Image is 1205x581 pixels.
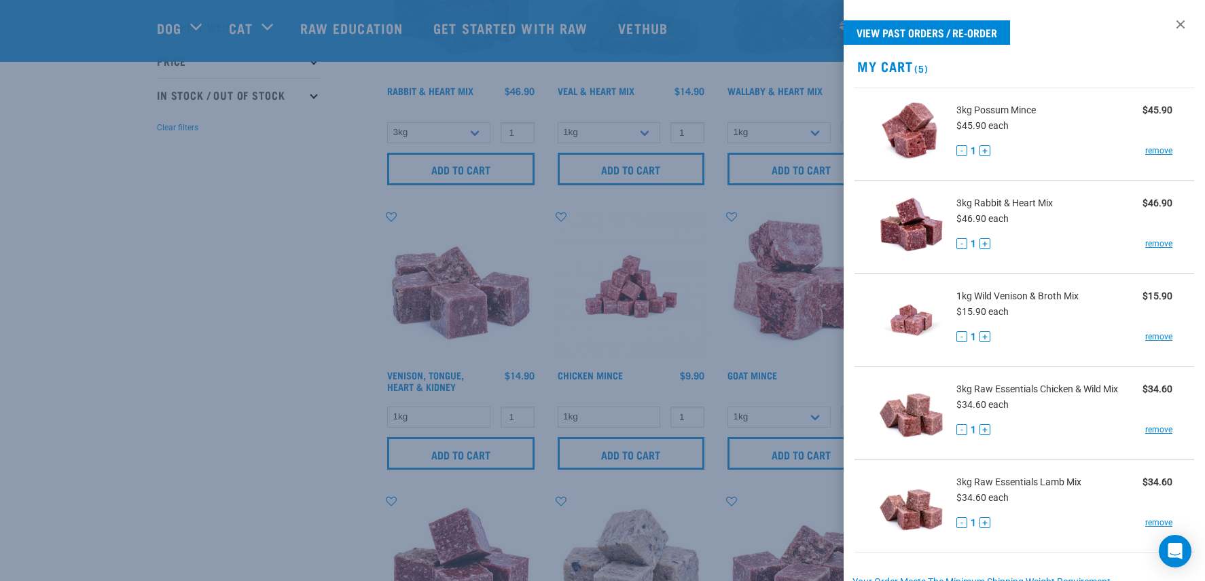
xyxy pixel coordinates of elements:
a: remove [1145,517,1172,529]
span: 1 [971,423,976,437]
h2: My Cart [844,58,1205,74]
a: remove [1145,145,1172,157]
button: - [956,424,967,435]
button: + [979,517,990,528]
a: remove [1145,331,1172,343]
a: remove [1145,424,1172,436]
div: Open Intercom Messenger [1159,535,1191,567]
span: 1kg Wild Venison & Broth Mix [956,289,1079,303]
img: Wild Venison & Broth Mix [876,285,946,355]
button: - [956,238,967,249]
span: (5) [912,66,928,71]
span: 3kg Rabbit & Heart Mix [956,196,1053,210]
img: Rabbit & Heart Mix [876,192,946,262]
button: - [956,145,967,156]
button: + [979,331,990,342]
strong: $46.90 [1143,198,1172,208]
a: remove [1145,238,1172,250]
strong: $45.90 [1143,105,1172,115]
strong: $34.60 [1143,383,1172,394]
strong: $15.90 [1143,290,1172,301]
button: - [956,331,967,342]
button: + [979,424,990,435]
img: Raw Essentials Lamb Mix [876,471,946,541]
button: + [979,145,990,156]
img: Possum Mince [876,99,946,169]
span: 1 [971,516,976,530]
span: 1 [971,330,976,344]
span: $34.60 each [956,399,1009,410]
span: 3kg Raw Essentials Chicken & Wild Mix [956,382,1118,396]
button: - [956,517,967,528]
span: $45.90 each [956,120,1009,131]
span: $46.90 each [956,213,1009,224]
strong: $34.60 [1143,476,1172,487]
button: + [979,238,990,249]
img: Raw Essentials Chicken & Wild Mix [876,378,946,448]
span: 3kg Raw Essentials Lamb Mix [956,475,1081,489]
span: 3kg Possum Mince [956,103,1036,117]
span: 1 [971,237,976,251]
span: 1 [971,144,976,158]
a: View past orders / re-order [844,20,1010,45]
span: $34.60 each [956,492,1009,503]
span: $15.90 each [956,306,1009,317]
